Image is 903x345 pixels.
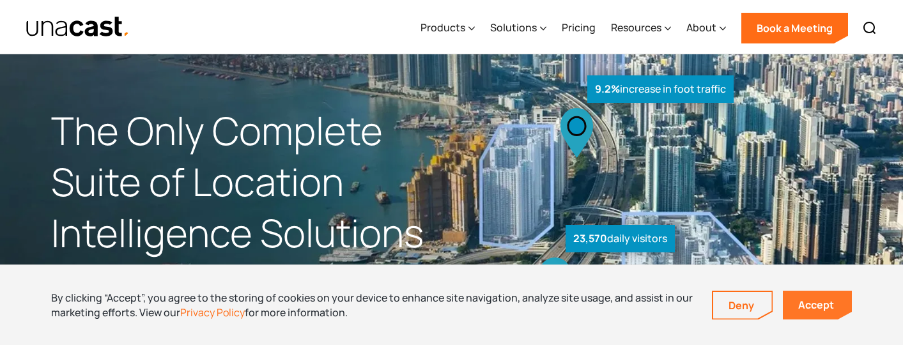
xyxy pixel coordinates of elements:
div: By clicking “Accept”, you agree to the storing of cookies on your device to enhance site navigati... [51,291,693,319]
strong: 9.2% [595,82,620,96]
div: daily visitors [566,225,675,252]
a: Privacy Policy [180,305,245,319]
div: About [686,20,716,35]
div: Products [421,20,465,35]
div: About [686,2,726,54]
h1: The Only Complete Suite of Location Intelligence Solutions [51,105,452,258]
img: Unacast text logo [26,16,130,38]
a: home [26,16,130,38]
div: Products [421,2,475,54]
div: Solutions [490,20,537,35]
a: Book a Meeting [741,13,848,43]
a: Pricing [562,2,596,54]
img: Search icon [862,20,877,36]
a: Deny [713,292,772,319]
a: Accept [783,291,852,319]
div: Solutions [490,2,546,54]
div: Resources [611,2,671,54]
div: Resources [611,20,661,35]
div: increase in foot traffic [587,75,734,103]
strong: 23,570 [573,231,607,245]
